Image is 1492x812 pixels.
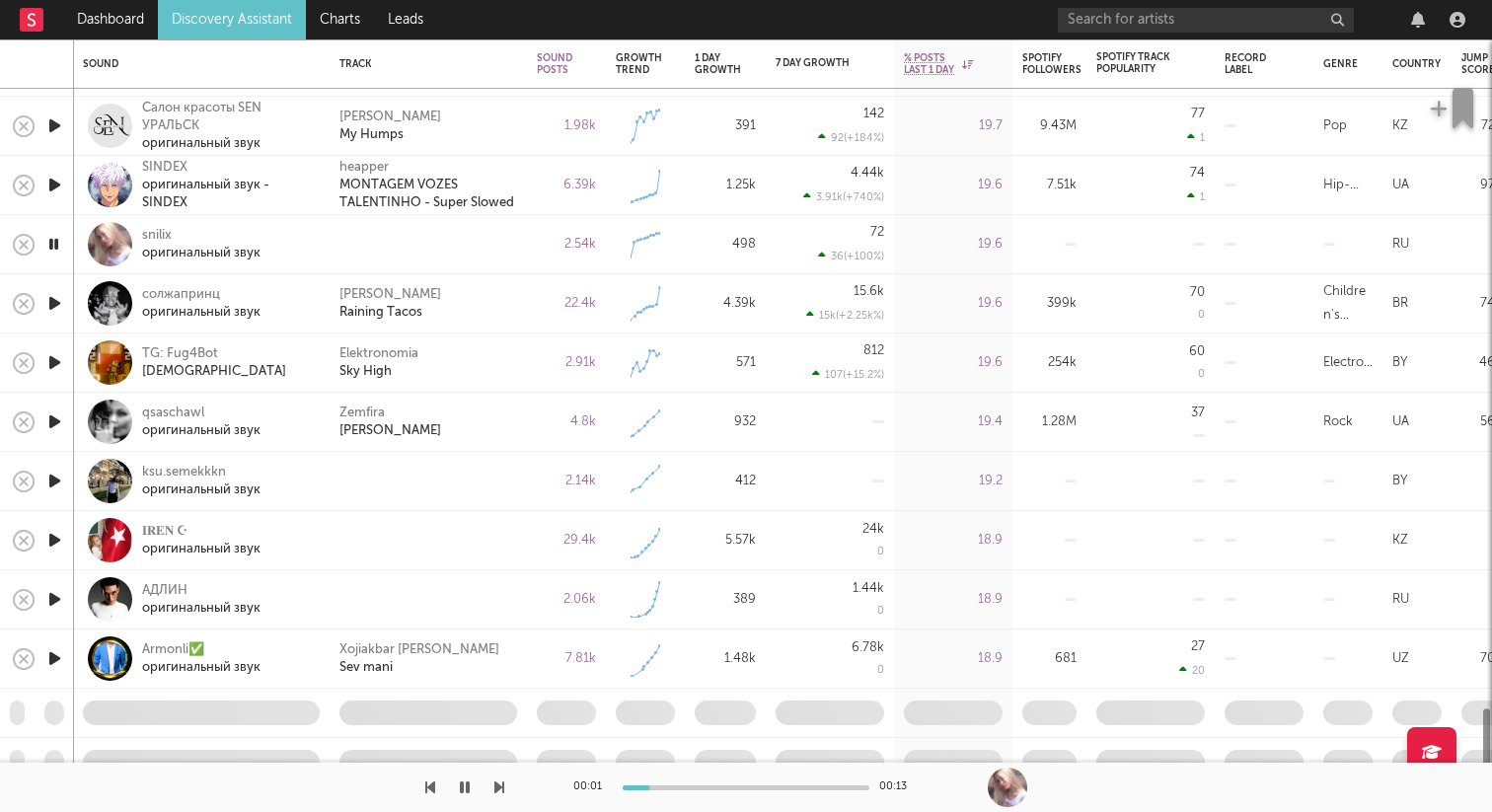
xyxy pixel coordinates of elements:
div: 1.98k [537,114,596,138]
div: UZ [1392,647,1409,671]
div: Track [339,58,507,70]
div: KZ [1392,529,1408,553]
div: оригинальный звук [142,541,261,558]
div: 6.78k [852,641,884,654]
div: 412 [695,470,756,493]
div: 7.51k [1022,174,1077,197]
div: Sound Posts [537,52,572,76]
div: RU [1392,233,1409,257]
div: Салон красоты SEN УРАЛЬСК [142,100,315,135]
div: BR [1392,292,1408,316]
div: My Humps [339,126,404,144]
div: 681 [1022,647,1077,671]
div: 0 [877,665,884,676]
div: 60 [1189,345,1205,358]
div: 571 [695,351,756,375]
div: оригинальный звук [142,135,315,153]
div: RU [1392,588,1409,612]
div: 399k [1022,292,1077,316]
div: 1.25k [695,174,756,197]
div: TG: Fug4Bot [142,345,286,363]
div: 72 [870,226,884,239]
div: 19.2 [904,470,1003,493]
div: оригинальный звук - SINDEX [142,177,315,212]
div: оригинальный звук [142,481,261,499]
div: [PERSON_NAME] [339,422,441,440]
a: 𝐈𝐑𝐄𝐍 ☪︎оригинальный звук [142,523,261,558]
div: 1 Day Growth [695,52,741,76]
div: 7.81k [537,647,596,671]
div: Sky High [339,363,392,381]
div: 0 [1198,310,1205,321]
div: 15.6k [854,285,884,298]
a: ksu.semekkknоригинальный звук [142,464,261,499]
div: 18.9 [904,588,1003,612]
div: 7 Day Growth [776,57,855,69]
div: 2.91k [537,351,596,375]
div: 1.48k [695,647,756,671]
div: Country [1392,58,1441,70]
div: 4.8k [537,410,596,434]
div: 00:13 [879,775,919,799]
div: ksu.semekkkn [142,464,261,481]
div: snilix [142,227,261,245]
div: Children's Music [1323,280,1373,328]
div: Record Label [1225,52,1274,76]
div: 19.6 [904,174,1003,197]
a: MONTAGEM VOZES TALENTINHO - Super Slowed [339,177,517,212]
a: солжапринцоригинальный звук [142,286,261,322]
a: [PERSON_NAME] [339,109,441,126]
div: UA [1392,174,1409,197]
div: 19.6 [904,351,1003,375]
div: оригинальный звук [142,659,261,677]
div: 6.39k [537,174,596,197]
div: 4.44k [851,167,884,180]
div: BY [1392,351,1407,375]
a: Xojiakbar [PERSON_NAME] [339,641,499,659]
a: SINDEXоригинальный звук - SINDEX [142,159,315,212]
div: 107 ( +15.2 % ) [812,368,884,381]
a: АДЛИНоригинальный звук [142,582,261,618]
div: 932 [695,410,756,434]
div: 389 [695,588,756,612]
a: heapper [339,159,389,177]
div: 19.7 [904,114,1003,138]
div: 19.4 [904,410,1003,434]
div: Genre [1323,58,1358,70]
div: [DEMOGRAPHIC_DATA] [142,363,286,381]
div: SINDEX [142,159,315,177]
a: Zemfira [339,405,385,422]
div: 1 [1187,131,1205,144]
div: BY [1392,470,1407,493]
div: UA [1392,410,1409,434]
div: оригинальный звук [142,304,261,322]
div: 70 [1190,286,1205,299]
div: 2.54k [537,233,596,257]
div: 0 [877,606,884,617]
a: Raining Tacos [339,304,422,322]
div: 1.28M [1022,410,1077,434]
div: Hip-Hop/Rap [1323,174,1373,197]
div: 812 [863,344,884,357]
div: qsaschawl [142,405,261,422]
div: 19.6 [904,292,1003,316]
div: 20 [1179,664,1205,677]
div: 27 [1191,640,1205,653]
div: 1.44k [853,582,884,595]
div: 1 [1187,190,1205,203]
div: 19.6 [904,233,1003,257]
div: 0 [877,547,884,557]
a: [PERSON_NAME] [339,286,441,304]
div: солжапринц [142,286,261,304]
a: Elektronomia [339,345,418,363]
div: Pop [1323,114,1347,138]
div: 𝐈𝐑𝐄𝐍 ☪︎ [142,523,261,541]
a: Sev mani [339,659,393,677]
